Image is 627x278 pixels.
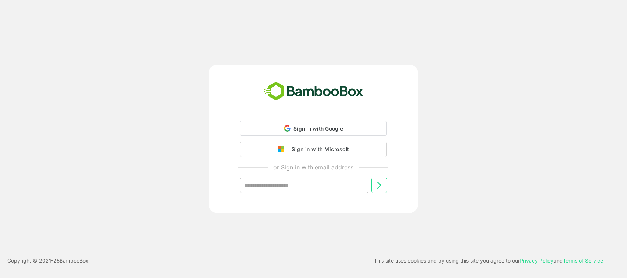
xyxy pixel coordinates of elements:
[240,142,387,157] button: Sign in with Microsoft
[7,256,89,265] p: Copyright © 2021- 25 BambooBox
[240,121,387,136] div: Sign in with Google
[273,163,353,172] p: or Sign in with email address
[260,79,367,103] img: bamboobox
[520,257,554,264] a: Privacy Policy
[278,146,288,153] img: google
[293,125,343,132] span: Sign in with Google
[563,257,603,264] a: Terms of Service
[374,256,603,265] p: This site uses cookies and by using this site you agree to our and
[288,145,349,154] div: Sign in with Microsoft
